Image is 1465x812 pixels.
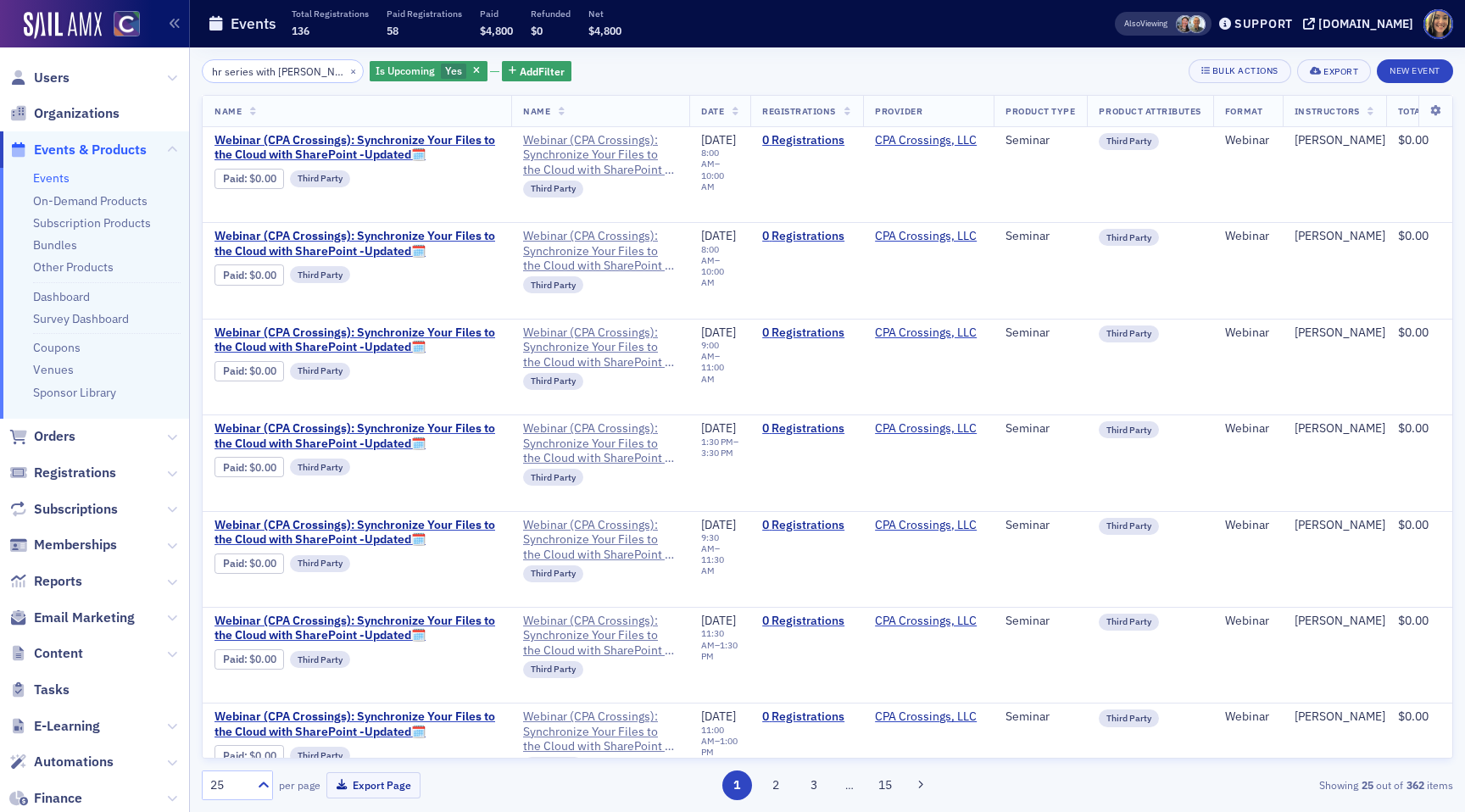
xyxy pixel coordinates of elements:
[701,340,738,385] div: –
[838,777,861,793] span: …
[1297,59,1371,83] button: Export
[701,436,733,448] time: 1:30 PM
[1398,517,1429,532] span: $0.00
[722,770,752,800] button: 1
[701,132,736,147] span: [DATE]
[214,325,499,355] span: Webinar (CPA Crossings): Synchronize Your Files to the Cloud with SharePoint -Updated🗓️
[523,421,677,466] a: Webinar (CPA Crossings): Synchronize Your Files to the Cloud with SharePoint -Updated🗓️
[1295,709,1385,725] a: [PERSON_NAME]
[214,518,499,548] span: Webinar (CPA Crossings): Synchronize Your Files to the Cloud with SharePoint -Updated🗓️
[531,8,571,19] p: Refunded
[210,776,248,794] div: 25
[1099,325,1159,342] div: Third Party
[249,653,276,665] span: $0.00
[249,749,276,762] span: $0.00
[214,614,499,643] span: Webinar (CPA Crossings): Synchronize Your Files to the Cloud with SharePoint -Updated🗓️
[701,265,724,288] time: 10:00 AM
[223,172,249,185] span: :
[875,709,982,725] span: CPA Crossings, LLC
[33,215,151,231] a: Subscription Products
[387,24,398,37] span: 58
[326,772,421,798] button: Export Page
[701,339,719,362] time: 9:00 AM
[523,325,677,370] span: Webinar (CPA Crossings): Synchronize Your Files to the Cloud with SharePoint -Updated🗓️
[34,536,117,554] span: Memberships
[875,709,977,725] a: CPA Crossings, LLC
[33,362,74,377] a: Venues
[701,553,724,576] time: 11:30 AM
[1099,518,1159,535] div: Third Party
[1048,777,1453,793] div: Showing out of items
[523,229,677,274] a: Webinar (CPA Crossings): Synchronize Your Files to the Cloud with SharePoint -Updated🗓️
[523,661,583,678] div: Third Party
[762,325,851,341] a: 0 Registrations
[346,63,361,78] button: ×
[1295,614,1385,629] a: [PERSON_NAME]
[34,753,114,771] span: Automations
[523,181,583,197] div: Third Party
[214,105,242,117] span: Name
[223,557,249,570] span: :
[1099,133,1159,150] div: Third Party
[370,61,487,82] div: Yes
[214,169,284,189] div: Paid: 0 - $0
[523,709,677,754] a: Webinar (CPA Crossings): Synchronize Your Files to the Cloud with SharePoint -Updated🗓️
[875,614,977,629] a: CPA Crossings, LLC
[376,64,435,77] span: Is Upcoming
[9,141,147,159] a: Events & Products
[33,193,148,209] a: On-Demand Products
[1295,518,1385,533] a: [PERSON_NAME]
[523,133,677,178] a: Webinar (CPA Crossings): Synchronize Your Files to the Cloud with SharePoint -Updated🗓️
[701,325,736,340] span: [DATE]
[33,289,90,304] a: Dashboard
[214,421,499,451] span: Webinar (CPA Crossings): Synchronize Your Files to the Cloud with SharePoint -Updated🗓️
[34,609,135,627] span: Email Marketing
[760,770,790,800] button: 2
[214,229,499,259] a: Webinar (CPA Crossings): Synchronize Your Files to the Cloud with SharePoint -Updated🗓️
[875,518,977,533] a: CPA Crossings, LLC
[214,709,499,739] span: Webinar (CPA Crossings): Synchronize Your Files to the Cloud with SharePoint -Updated🗓️
[249,269,276,281] span: $0.00
[1225,133,1271,148] div: Webinar
[1303,18,1419,30] button: [DOMAIN_NAME]
[223,653,249,665] span: :
[1225,518,1271,533] div: Webinar
[523,105,550,117] span: Name
[33,237,77,253] a: Bundles
[223,557,244,570] a: Paid
[1225,421,1271,437] div: Webinar
[1005,709,1075,725] div: Seminar
[1295,105,1360,117] span: Instructors
[1005,133,1075,148] div: Seminar
[1295,229,1385,244] div: [PERSON_NAME]
[875,325,977,341] a: CPA Crossings, LLC
[24,12,102,39] img: SailAMX
[701,447,733,459] time: 3:30 PM
[290,170,350,187] div: Third Party
[588,24,621,37] span: $4,800
[701,420,736,436] span: [DATE]
[523,518,677,563] span: Webinar (CPA Crossings): Synchronize Your Files to the Cloud with SharePoint -Updated🗓️
[223,269,244,281] a: Paid
[1099,105,1200,117] span: Product Attributes
[1099,229,1159,246] div: Third Party
[223,461,244,474] a: Paid
[249,461,276,474] span: $0.00
[523,614,677,659] span: Webinar (CPA Crossings): Synchronize Your Files to the Cloud with SharePoint -Updated🗓️
[1295,325,1385,341] a: [PERSON_NAME]
[875,421,982,437] span: CPA Crossings, LLC
[1099,709,1159,726] div: Third Party
[223,172,244,185] a: Paid
[1295,133,1385,148] a: [PERSON_NAME]
[523,276,583,293] div: Third Party
[701,517,736,532] span: [DATE]
[214,133,499,163] a: Webinar (CPA Crossings): Synchronize Your Files to the Cloud with SharePoint -Updated🗓️
[33,311,129,326] a: Survey Dashboard
[523,373,583,390] div: Third Party
[523,469,583,486] div: Third Party
[223,653,244,665] a: Paid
